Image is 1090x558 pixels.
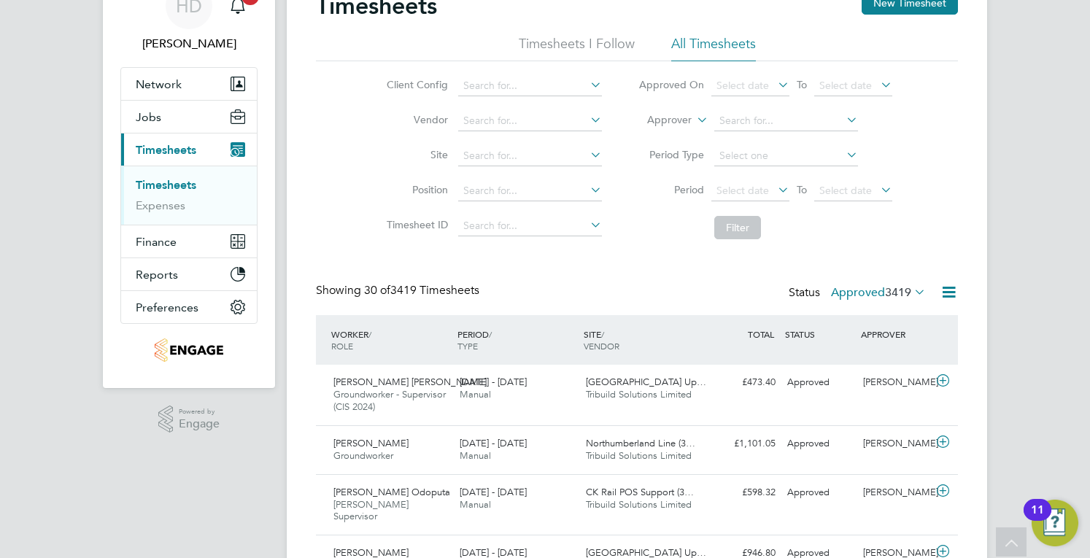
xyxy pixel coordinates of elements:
span: Tribuild Solutions Limited [586,388,692,400]
input: Search for... [458,76,602,96]
div: APPROVER [857,321,933,347]
button: Network [121,68,257,100]
span: Holly Dunnage [120,35,258,53]
div: [PERSON_NAME] [857,432,933,456]
span: Finance [136,235,177,249]
label: Approved On [638,78,704,91]
span: To [792,75,811,94]
span: TYPE [457,340,478,352]
span: Reports [136,268,178,282]
div: [PERSON_NAME] [857,371,933,395]
span: 30 of [364,283,390,298]
span: Select date [716,79,769,92]
span: Select date [819,79,872,92]
div: £473.40 [706,371,781,395]
span: [PERSON_NAME] Supervisor [333,498,409,523]
div: Timesheets [121,166,257,225]
span: Manual [460,449,491,462]
span: [DATE] - [DATE] [460,486,527,498]
span: Tribuild Solutions Limited [586,498,692,511]
button: Filter [714,216,761,239]
div: STATUS [781,321,857,347]
label: Period [638,183,704,196]
label: Approver [626,113,692,128]
span: VENDOR [584,340,619,352]
span: To [792,180,811,199]
span: Groundworker [333,449,393,462]
span: Northumberland Line (3… [586,437,695,449]
span: Engage [179,418,220,430]
span: CK Rail POS Support (3… [586,486,694,498]
input: Search for... [458,216,602,236]
input: Search for... [714,111,858,131]
img: tribuildsolutions-logo-retina.png [155,338,223,362]
span: Powered by [179,406,220,418]
div: PERIOD [454,321,580,359]
span: 3419 Timesheets [364,283,479,298]
div: [PERSON_NAME] [857,481,933,505]
label: Approved [831,285,926,300]
div: £1,101.05 [706,432,781,456]
div: Approved [781,371,857,395]
button: Preferences [121,291,257,323]
span: ROLE [331,340,353,352]
span: [DATE] - [DATE] [460,437,527,449]
span: / [368,328,371,340]
label: Vendor [382,113,448,126]
input: Search for... [458,181,602,201]
button: Reports [121,258,257,290]
label: Site [382,148,448,161]
button: Open Resource Center, 11 new notifications [1032,500,1078,546]
a: Timesheets [136,178,196,192]
span: [PERSON_NAME] [333,437,409,449]
a: Powered byEngage [158,406,220,433]
input: Search for... [458,111,602,131]
span: Select date [819,184,872,197]
label: Client Config [382,78,448,91]
input: Select one [714,146,858,166]
span: Tribuild Solutions Limited [586,449,692,462]
span: Preferences [136,301,198,314]
a: Expenses [136,198,185,212]
label: Period Type [638,148,704,161]
label: Timesheet ID [382,218,448,231]
span: [GEOGRAPHIC_DATA] Up… [586,376,706,388]
span: TOTAL [748,328,774,340]
div: Status [789,283,929,303]
button: Timesheets [121,133,257,166]
div: 11 [1031,510,1044,529]
span: [PERSON_NAME] Odoputa [333,486,450,498]
button: Finance [121,225,257,257]
span: Select date [716,184,769,197]
div: £598.32 [706,481,781,505]
span: / [489,328,492,340]
span: / [601,328,604,340]
span: Groundworker - Supervisor (CIS 2024) [333,388,446,413]
div: WORKER [328,321,454,359]
span: Timesheets [136,143,196,157]
span: [PERSON_NAME] [PERSON_NAME] [333,376,487,388]
span: 3419 [885,285,911,300]
span: Jobs [136,110,161,124]
div: Approved [781,481,857,505]
span: Manual [460,498,491,511]
span: [DATE] - [DATE] [460,376,527,388]
div: SITE [580,321,706,359]
button: Jobs [121,101,257,133]
a: Go to home page [120,338,258,362]
input: Search for... [458,146,602,166]
span: Manual [460,388,491,400]
li: Timesheets I Follow [519,35,635,61]
span: Network [136,77,182,91]
div: Approved [781,432,857,456]
li: All Timesheets [671,35,756,61]
label: Position [382,183,448,196]
div: Showing [316,283,482,298]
